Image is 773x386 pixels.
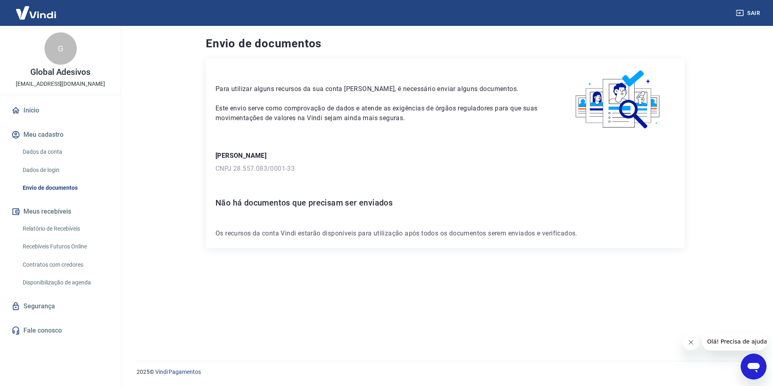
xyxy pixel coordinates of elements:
[702,333,767,350] iframe: Mensagem da empresa
[19,180,111,196] a: Envio de documentos
[10,297,111,315] a: Segurança
[734,6,763,21] button: Sair
[44,32,77,65] div: G
[19,144,111,160] a: Dados da conta
[5,6,68,12] span: Olá! Precisa de ajuda?
[10,203,111,221] button: Meus recebíveis
[10,102,111,119] a: Início
[137,368,754,376] p: 2025 ©
[206,36,684,52] h4: Envio de documentos
[10,322,111,339] a: Fale conosco
[19,274,111,291] a: Disponibilização de agenda
[215,104,543,123] p: Este envio serve como comprovação de dados e atende as exigências de órgãos reguladores para que ...
[215,84,543,94] p: Para utilizar alguns recursos da sua conta [PERSON_NAME], é necessário enviar alguns documentos.
[215,229,675,238] p: Os recursos da conta Vindi estarão disponíveis para utilização após todos os documentos serem env...
[155,369,201,375] a: Vindi Pagamentos
[19,221,111,237] a: Relatório de Recebíveis
[215,196,675,209] h6: Não há documentos que precisam ser enviados
[19,162,111,178] a: Dados de login
[19,238,111,255] a: Recebíveis Futuros Online
[10,126,111,144] button: Meu cadastro
[683,334,699,350] iframe: Fechar mensagem
[741,354,767,380] iframe: Botão para abrir a janela de mensagens
[215,164,675,174] p: CNPJ 28.557.083/0001-33
[215,151,675,161] p: [PERSON_NAME]
[10,0,62,25] img: Vindi
[562,68,675,131] img: waiting_documents.41d9841a9773e5fdf392cede4d13b617.svg
[19,257,111,273] a: Contratos com credores
[16,80,105,88] p: [EMAIL_ADDRESS][DOMAIN_NAME]
[30,68,91,76] p: Global Adesivos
